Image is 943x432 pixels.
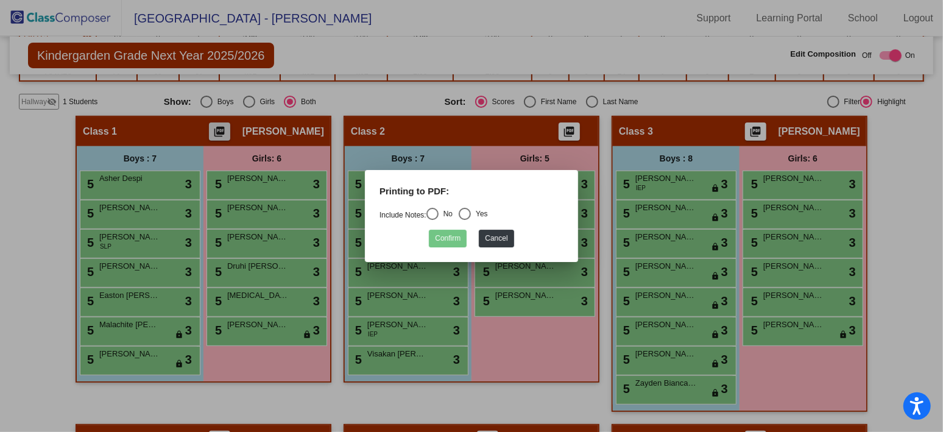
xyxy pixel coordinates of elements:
[380,211,426,219] a: Include Notes:
[429,230,467,247] button: Confirm
[380,211,488,219] mat-radio-group: Select an option
[471,208,488,219] div: Yes
[380,185,449,199] label: Printing to PDF:
[439,208,453,219] div: No
[479,230,514,247] button: Cancel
